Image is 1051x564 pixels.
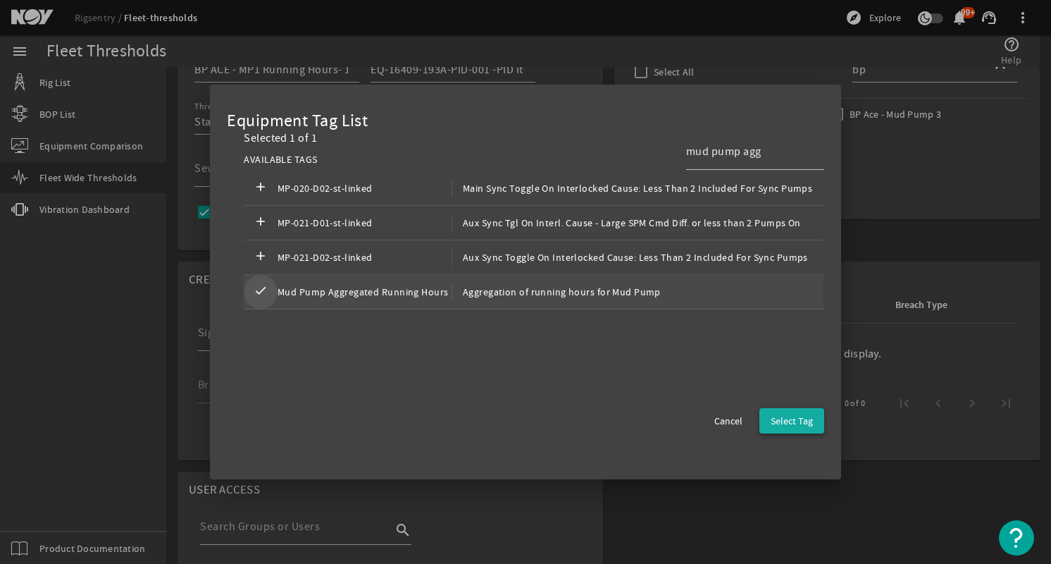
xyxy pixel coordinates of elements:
span: Aggregation of running hours for Mud Pump [452,283,661,300]
span: MP-020-D02-st-linked [278,180,452,197]
input: Search Tag Names [686,143,813,160]
div: Equipment Tag List [227,113,823,130]
span: Mud Pump Aggregated Running Hours [278,283,452,300]
div: Selected 1 of 1 [227,130,823,147]
button: Open Resource Center [999,520,1034,556]
mat-icon: add [252,180,269,197]
div: AVAILABLE TAGS [244,151,317,168]
button: Cancel [703,408,754,434]
span: Aux Sync Tgl On Interl. Cause - Large SPM Cmd Diff. or less than 2 Pumps On [452,214,801,231]
span: MP-021-D02-st-linked [278,249,452,266]
span: MP-021-D01-st-linked [278,214,452,231]
mat-icon: add [252,249,269,266]
span: Cancel [714,414,742,428]
mat-icon: check [252,283,269,300]
button: Select Tag [759,408,824,434]
span: Aux Sync Toggle On Interlocked Cause: Less Than 2 Included For Sync Pumps [452,249,808,266]
span: Select Tag [771,414,813,428]
span: Main Sync Toggle On Interlocked Cause: Less Than 2 Included For Sync Pumps [452,180,812,197]
mat-icon: add [252,214,269,231]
